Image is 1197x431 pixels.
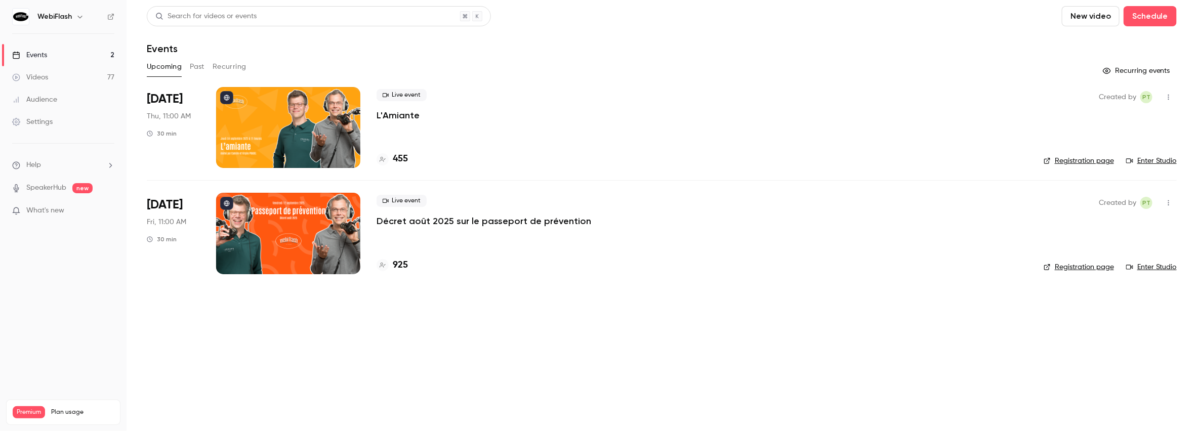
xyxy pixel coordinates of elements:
span: [DATE] [147,197,183,213]
button: Schedule [1124,6,1177,26]
a: Registration page [1044,262,1114,272]
span: Live event [377,89,427,101]
span: Created by [1099,197,1136,209]
span: Plan usage [51,408,114,416]
span: new [72,183,93,193]
span: Fri, 11:00 AM [147,217,186,227]
span: Thu, 11:00 AM [147,111,191,121]
iframe: Noticeable Trigger [102,206,114,215]
a: Décret août 2025 sur le passeport de prévention [377,215,591,227]
div: 30 min [147,130,177,138]
span: Created by [1099,91,1136,103]
div: Sep 12 Fri, 11:00 AM (Europe/Paris) [147,193,200,274]
h4: 455 [393,152,408,166]
button: Past [190,59,204,75]
a: SpeakerHub [26,183,66,193]
span: Pauline TERRIEN [1140,91,1152,103]
a: 925 [377,258,408,272]
span: Live event [377,195,427,207]
div: Search for videos or events [155,11,257,22]
span: Pauline TERRIEN [1140,197,1152,209]
div: 30 min [147,235,177,243]
img: WebiFlash [13,9,29,25]
h4: 925 [393,258,408,272]
span: What's new [26,205,64,216]
div: Settings [12,117,53,127]
span: Premium [13,406,45,418]
div: Events [12,50,47,60]
div: Audience [12,95,57,105]
span: PT [1142,197,1150,209]
a: Enter Studio [1126,262,1177,272]
a: Enter Studio [1126,156,1177,166]
li: help-dropdown-opener [12,160,114,170]
div: Sep 4 Thu, 11:00 AM (Europe/Paris) [147,87,200,168]
button: Recurring [213,59,246,75]
button: Upcoming [147,59,182,75]
a: L'Amiante [377,109,420,121]
button: Recurring events [1098,63,1177,79]
div: Videos [12,72,48,82]
span: [DATE] [147,91,183,107]
span: PT [1142,91,1150,103]
a: Registration page [1044,156,1114,166]
h6: WebiFlash [37,12,72,22]
span: Help [26,160,41,170]
h1: Events [147,42,178,55]
button: New video [1062,6,1120,26]
a: 455 [377,152,408,166]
